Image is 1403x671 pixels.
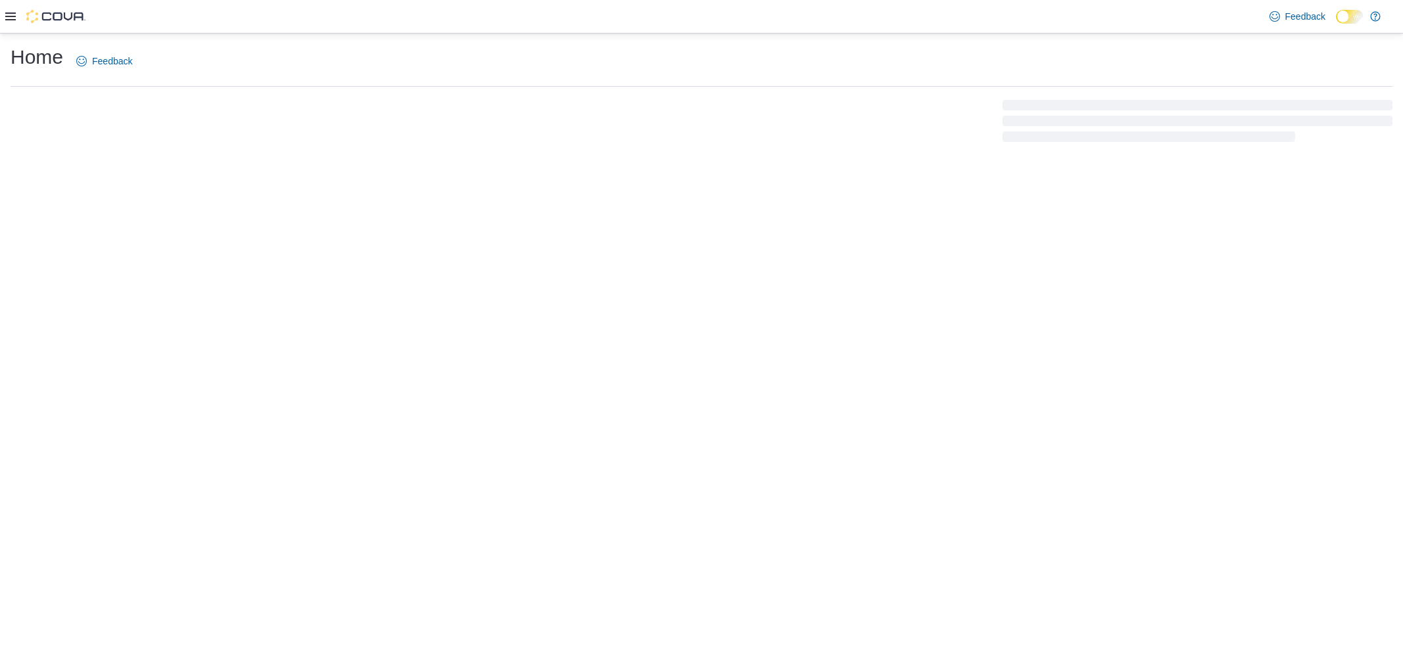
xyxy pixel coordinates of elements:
a: Feedback [1264,3,1331,30]
span: Feedback [92,55,132,68]
span: Feedback [1285,10,1325,23]
input: Dark Mode [1336,10,1364,24]
a: Feedback [71,48,137,74]
img: Cova [26,10,86,23]
h1: Home [11,44,63,70]
span: Loading [1002,103,1392,145]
